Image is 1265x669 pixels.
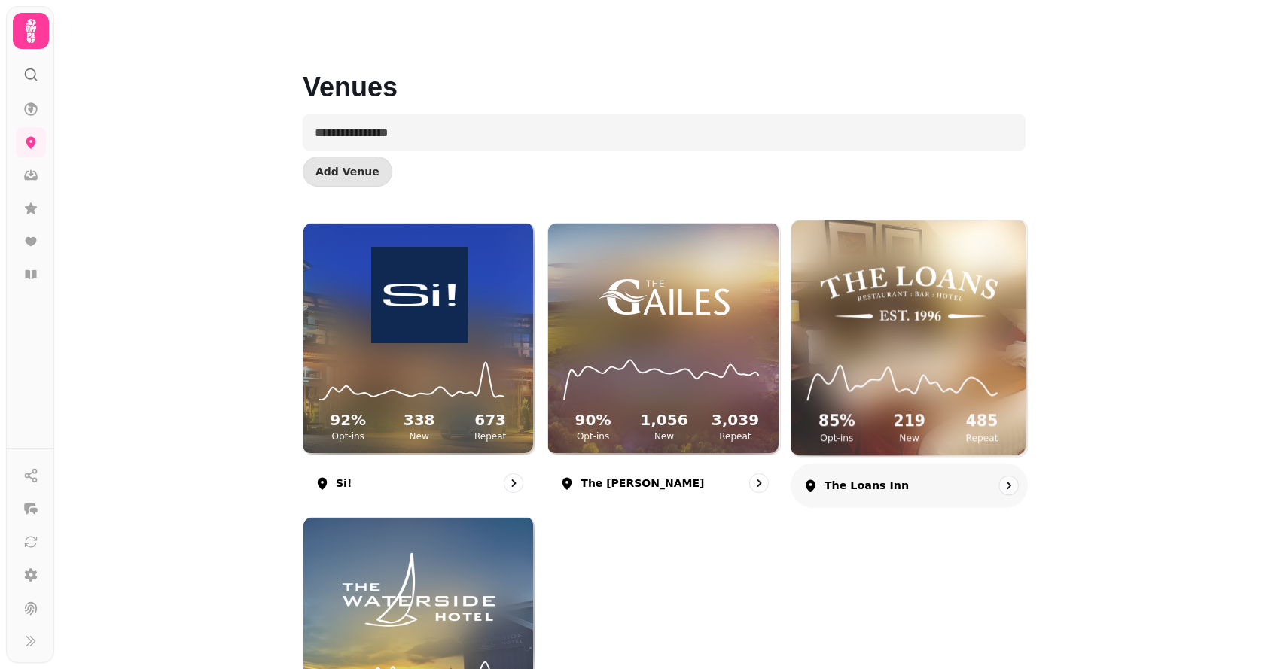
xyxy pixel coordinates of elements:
p: New [632,430,697,442]
img: Si! [332,247,505,343]
h2: 338 [386,409,451,430]
span: Add Venue [315,166,379,177]
a: The GailesThe Gailes90%Opt-ins1,056New3,039RepeatThe [PERSON_NAME] [547,223,780,505]
p: Repeat [703,430,767,442]
h2: 90 % [560,409,625,430]
h2: 219 [876,411,942,433]
svg: go to [1001,478,1016,493]
h2: 485 [949,411,1015,433]
a: The Loans InnThe Loans Inn85%Opt-ins219New485RepeatThe Loans Inn [791,220,1029,508]
h1: Venues [303,36,1026,102]
p: Repeat [949,432,1015,444]
h2: 85 % [803,411,870,433]
a: Si!Si!92%Opt-ins338New673RepeatSi! [303,223,535,505]
h2: 1,056 [632,409,697,430]
img: The Loans Inn [821,245,998,343]
svg: go to [506,476,521,491]
p: Repeat [458,430,523,442]
p: New [386,430,451,442]
p: New [876,432,942,444]
button: Add Venue [303,157,392,187]
p: Opt-ins [803,432,870,444]
h2: 673 [458,409,523,430]
p: The [PERSON_NAME] [581,476,704,491]
p: Opt-ins [560,430,625,442]
img: The Gailes [578,247,751,343]
svg: go to [751,476,767,491]
h2: 3,039 [703,409,767,430]
p: Opt-ins [315,430,380,442]
p: Si! [336,476,352,491]
h2: 92 % [315,409,380,430]
p: The Loans Inn [824,478,908,493]
img: The Waterside [332,542,505,638]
